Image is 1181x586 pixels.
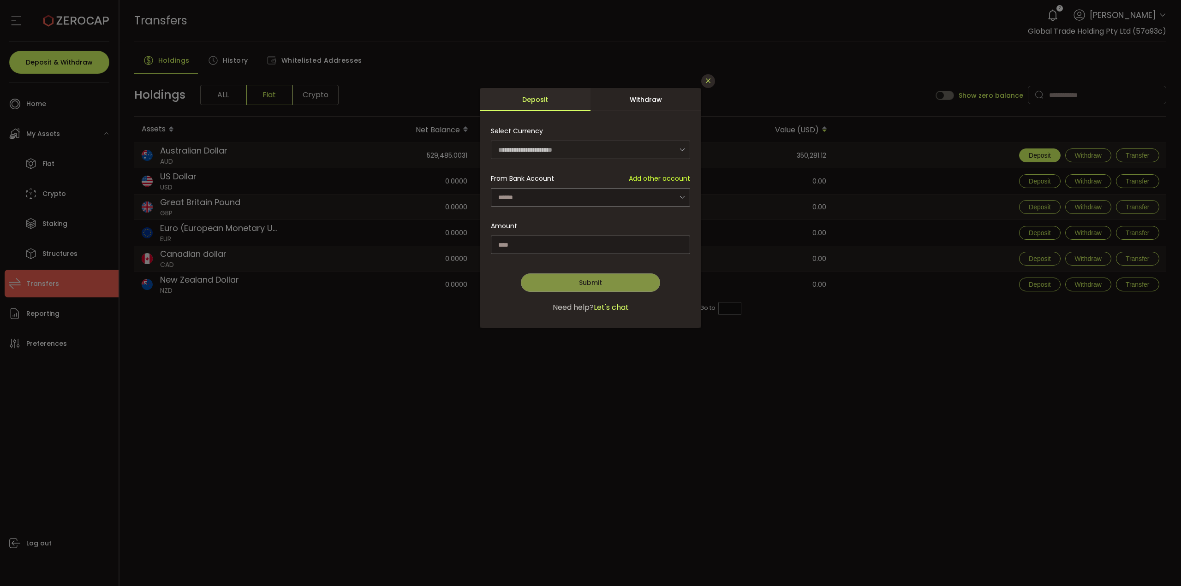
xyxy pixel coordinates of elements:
span: Need help? [553,302,594,313]
span: From Bank Account [491,174,554,183]
label: Amount [491,221,523,231]
button: Close [701,74,715,88]
div: dialog [480,88,701,328]
div: Deposit [480,88,590,111]
iframe: Chat Widget [1074,486,1181,586]
label: Select Currency [491,126,549,136]
span: Add other account [629,174,690,183]
button: Submit [521,273,660,292]
div: 聊天小组件 [1074,486,1181,586]
div: Withdraw [590,88,701,111]
span: Submit [579,278,602,287]
span: Let's chat [594,302,629,313]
